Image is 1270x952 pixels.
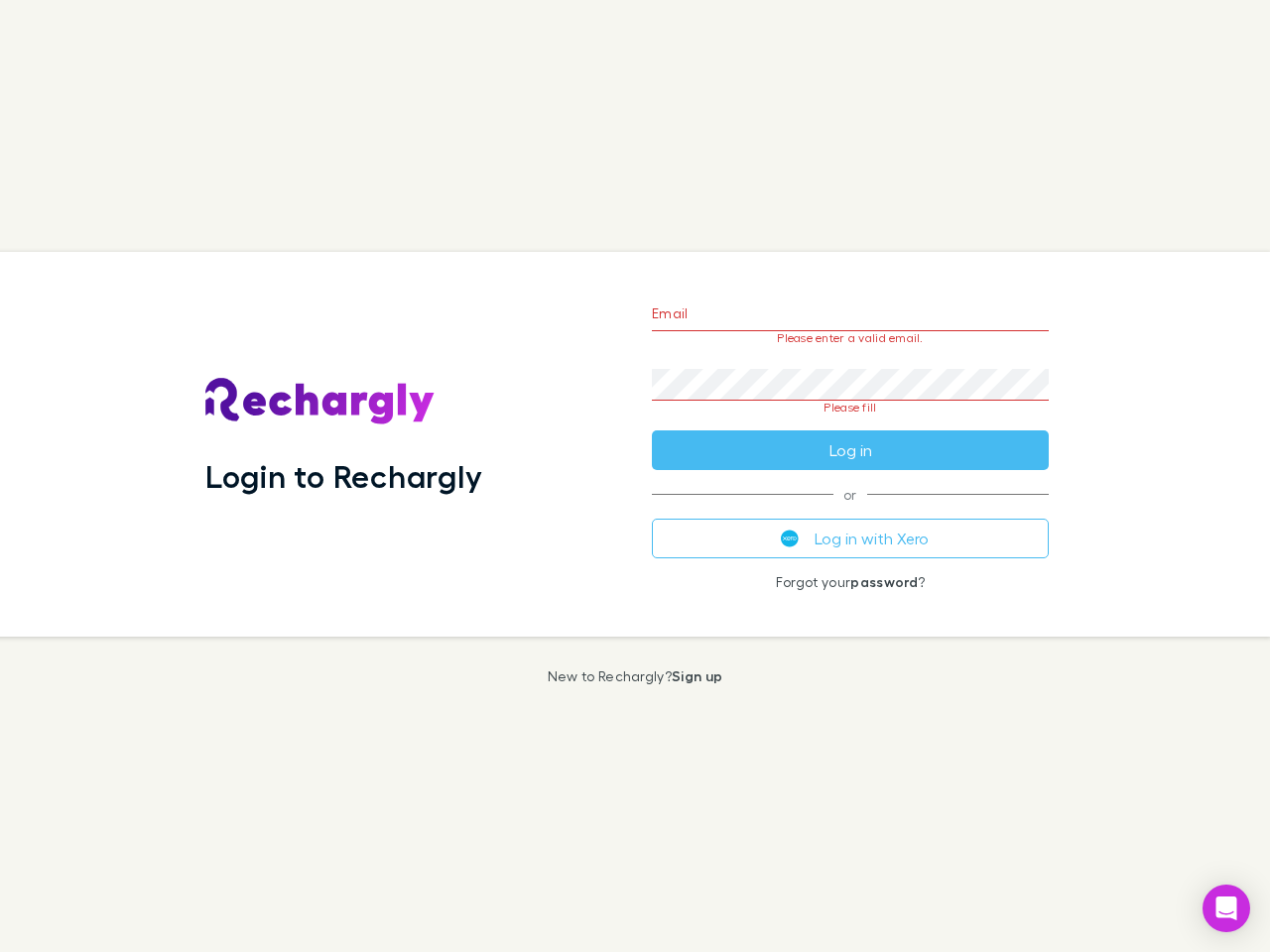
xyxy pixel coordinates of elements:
p: Please enter a valid email. [652,331,1049,345]
a: password [850,573,918,590]
a: Sign up [672,667,722,684]
img: Xero's logo [781,530,799,547]
p: New to Rechargly? [548,668,723,684]
p: Forgot your ? [652,574,1049,590]
button: Log in with Xero [652,519,1049,558]
div: Open Intercom Messenger [1203,885,1250,932]
span: or [652,494,1049,495]
img: Rechargly's Logo [205,378,436,425]
button: Log in [652,430,1049,470]
h1: Login to Rechargly [205,457,482,495]
p: Please fill [652,401,1049,415]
